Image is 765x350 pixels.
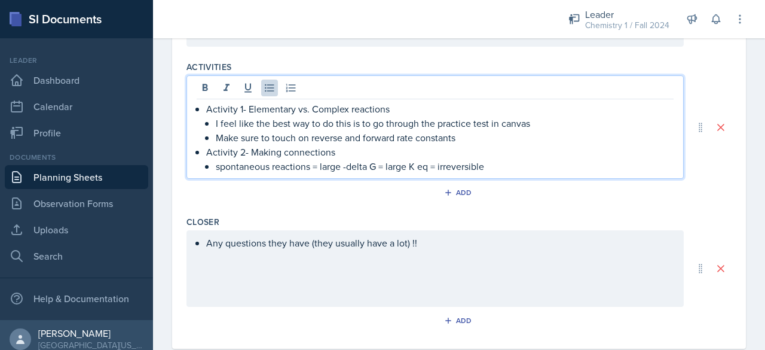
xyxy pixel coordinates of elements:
[5,152,148,163] div: Documents
[440,312,479,330] button: Add
[206,102,674,116] p: Activity 1- Elementary vs. Complex reactions
[5,55,148,66] div: Leader
[5,287,148,311] div: Help & Documentation
[446,188,472,197] div: Add
[5,95,148,118] a: Calendar
[5,165,148,189] a: Planning Sheets
[216,130,674,145] p: Make sure to touch on reverse and forward rate constants
[216,116,674,130] p: I feel like the best way to do this is to go through the practice test in canvas
[5,244,148,268] a: Search
[206,145,674,159] p: Activity 2- Making connections
[186,61,232,73] label: Activities
[5,68,148,92] a: Dashboard
[446,316,472,325] div: Add
[585,7,669,22] div: Leader
[5,191,148,215] a: Observation Forms
[585,19,669,32] div: Chemistry 1 / Fall 2024
[440,184,479,202] button: Add
[38,327,143,339] div: [PERSON_NAME]
[216,159,674,174] p: spontaneous reactions = large -delta G = large K eq = irreversible
[5,121,148,145] a: Profile
[206,236,674,250] p: Any questions they have (they usually have a lot) !!
[186,216,219,228] label: Closer
[5,218,148,242] a: Uploads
